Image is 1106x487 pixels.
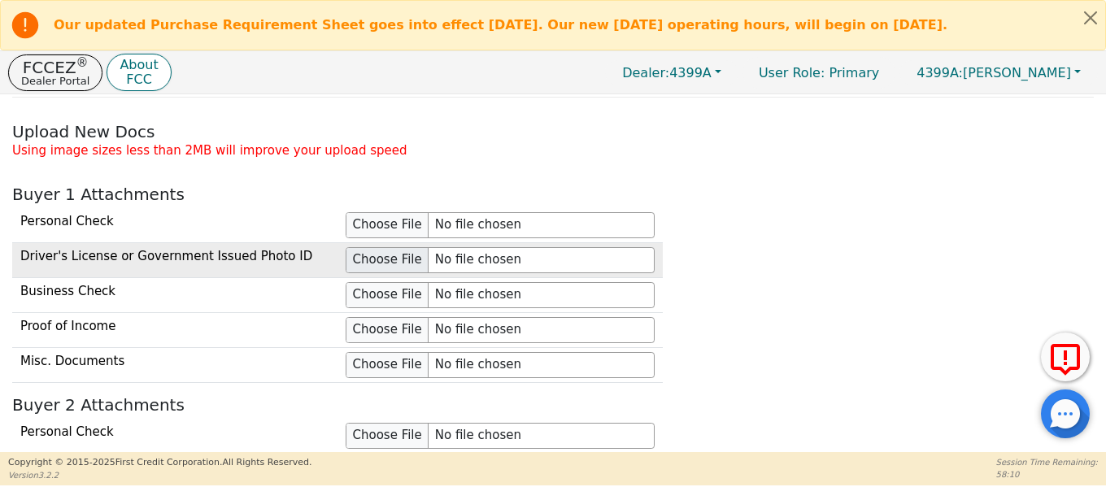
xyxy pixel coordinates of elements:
p: Using image sizes less than 2MB will improve your upload speed [12,141,1094,160]
span: All Rights Reserved. [222,457,311,467]
td: Personal Check [12,419,337,454]
p: Copyright © 2015- 2025 First Credit Corporation. [8,456,311,470]
p: FCC [120,73,158,86]
span: 4399A [622,65,712,80]
p: FCCEZ [21,59,89,76]
td: Misc. Documents [12,347,337,382]
button: AboutFCC [107,54,171,92]
b: Our updated Purchase Requirement Sheet goes into effect [DATE]. Our new [DATE] operating hours, w... [54,17,947,33]
a: User Role: Primary [742,57,895,89]
td: Driver's License or Government Issued Photo ID [12,242,337,277]
h4: Buyer 2 Attachments [12,395,1094,415]
span: Dealer: [622,65,669,80]
button: Dealer:4399A [605,60,738,85]
td: Personal Check [12,208,337,243]
p: 58:10 [996,468,1098,480]
h4: Buyer 1 Attachments [12,185,1094,204]
sup: ® [76,55,89,70]
button: Report Error to FCC [1041,333,1090,381]
h2: Upload New Docs [12,122,1094,141]
p: Primary [742,57,895,89]
button: FCCEZ®Dealer Portal [8,54,102,91]
button: Close alert [1076,1,1105,34]
span: [PERSON_NAME] [917,65,1071,80]
span: User Role : [759,65,825,80]
p: Dealer Portal [21,76,89,86]
td: Proof of Income [12,312,337,347]
span: 4399A: [917,65,963,80]
p: About [120,59,158,72]
p: Session Time Remaining: [996,456,1098,468]
p: Version 3.2.2 [8,469,311,481]
button: 4399A:[PERSON_NAME] [899,60,1098,85]
td: Business Check [12,277,337,312]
